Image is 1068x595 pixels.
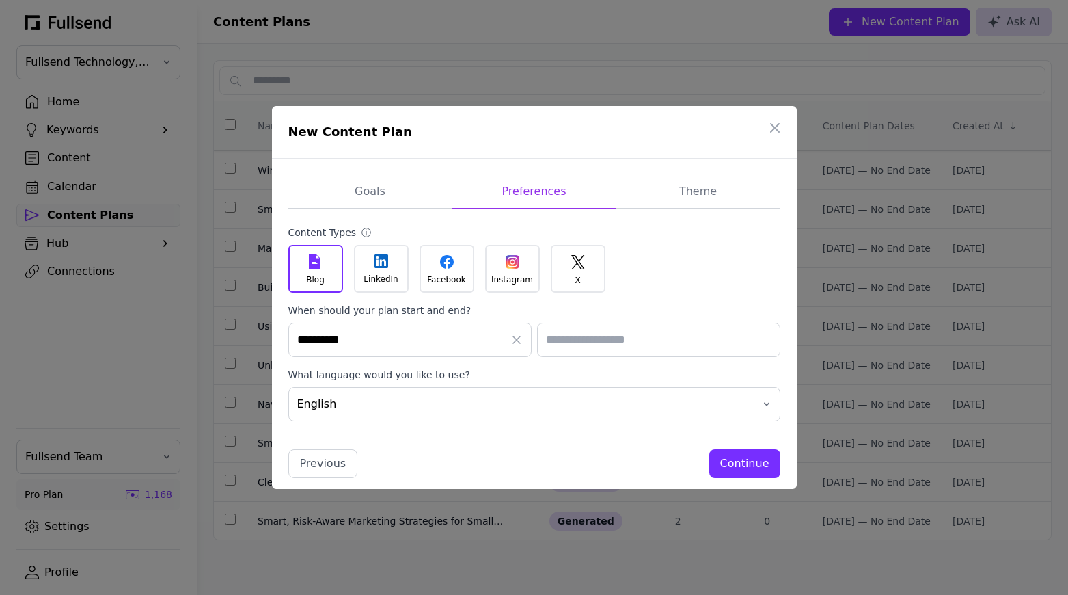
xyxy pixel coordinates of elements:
[288,387,780,421] button: English
[288,175,452,209] button: Goals
[720,455,769,472] div: Continue
[491,274,533,285] div: Instagram
[709,449,780,478] button: Continue
[510,333,523,347] button: Clear date
[300,455,346,472] div: Previous
[364,274,398,285] div: LinkedIn
[306,274,325,285] div: Blog
[288,449,358,478] button: Previous
[297,396,752,412] span: English
[288,226,357,239] div: Content Types
[427,274,465,285] div: Facebook
[288,304,471,317] div: When should your plan start and end?
[575,275,580,286] div: X
[288,368,780,382] label: What language would you like to use?
[361,226,374,239] div: ⓘ
[616,175,780,209] button: Theme
[452,175,616,209] button: Preferences
[288,122,767,142] h1: New Content Plan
